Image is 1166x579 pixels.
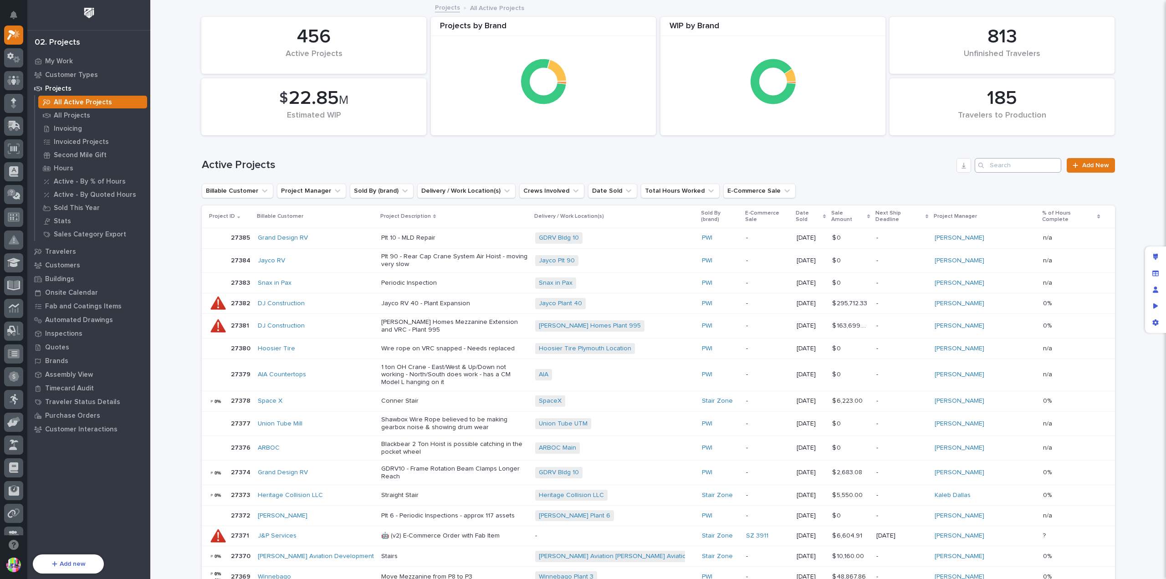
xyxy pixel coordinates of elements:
p: n/a [1043,510,1054,520]
a: Heritage Collision LLC [258,492,323,499]
p: $ 0 [832,277,843,287]
a: Grand Design RV [258,234,308,242]
p: 27370 [231,551,252,560]
a: [PERSON_NAME] [935,469,984,477]
a: GDRV Bldg 10 [539,469,579,477]
p: 🤖 (v2) E-Commerce Order with Fab Item [381,532,528,540]
p: [DATE] [797,257,825,265]
a: Quotes [27,340,150,354]
a: Automated Drawings [27,313,150,327]
p: Customer Types [45,71,98,79]
p: $ 10,160.00 [832,551,866,560]
p: $ 5,550.00 [832,490,864,499]
a: [PERSON_NAME] [258,512,307,520]
tr: 2737727377 Union Tube Mill Shawbox Wire Rope believed to be making gearbox noise & showing drum w... [202,411,1115,436]
p: Stairs [381,553,528,560]
a: Invoiced Projects [35,135,150,148]
p: Periodic Inspection [381,279,528,287]
a: AIA [539,371,548,379]
div: Manage fields and data [1147,265,1164,282]
p: [DATE] [797,371,825,379]
a: [PERSON_NAME] [935,420,984,428]
button: Total Hours Worked [641,184,720,198]
tr: 2737027370 [PERSON_NAME] Aviation Development Stairs[PERSON_NAME] Aviation [PERSON_NAME] Aviation... [202,546,1115,567]
p: - [876,345,927,353]
a: 📖Help Docs [5,111,53,128]
p: 27376 [231,442,252,452]
a: Hoosier Tire [258,345,295,353]
button: Date Sold [588,184,637,198]
div: 🔗 [57,116,64,123]
p: - [876,397,927,405]
tr: 2738227382 DJ Construction Jayco RV 40 - Plant ExpansionJayco Plant 40 PWI -[DATE]$ 295,712.33$ 2... [202,293,1115,314]
p: n/a [1043,369,1054,379]
button: Crews Involved [519,184,584,198]
p: - [876,279,927,287]
p: - [746,234,789,242]
p: - [746,444,789,452]
a: Stair Zone [702,532,733,540]
a: Projects [435,2,460,12]
img: 1736555164131-43832dd5-751b-4058-ba23-39d91318e5a0 [18,195,26,203]
a: [PERSON_NAME] [935,371,984,379]
p: - [746,322,789,330]
a: Hoosier Tire Plymouth Location [539,345,631,353]
img: Workspace Logo [81,5,97,21]
a: Snax in Pax [258,279,291,287]
a: Customer Interactions [27,422,150,436]
p: 27379 [231,369,252,379]
p: [DATE] [797,300,825,307]
p: Onsite Calendar [45,289,98,297]
p: $ 6,604.91 [832,530,864,540]
p: [PERSON_NAME] Homes Mezzanine Extension and VRC - Plant 995 [381,318,528,334]
p: - [746,371,789,379]
p: [DATE] [797,279,825,287]
a: PWI [702,234,712,242]
p: Projects [45,85,72,93]
p: - [876,234,927,242]
p: 27378 [231,395,252,405]
img: image [124,116,131,123]
a: Fab and Coatings Items [27,299,150,313]
a: [PERSON_NAME] [935,345,984,353]
a: Second Mile Gift [35,149,150,161]
a: Projects [27,82,150,95]
a: Stair Zone [702,492,733,499]
a: Stair Zone [702,553,733,560]
p: Quotes [45,343,69,352]
p: - [876,469,927,477]
a: AIA Countertops [258,371,306,379]
p: $ 0 [832,369,843,379]
p: Invoiced Projects [54,138,109,146]
a: PWI [702,444,712,452]
p: Stats [54,217,71,225]
tr: 2738527385 Grand Design RV Plt 10 - MLD RepairGDRV Bldg 10 PWI -[DATE]$ 0$ 0 -[PERSON_NAME] n/an/a [202,228,1115,248]
a: PWI [702,300,712,307]
a: PWI [702,371,712,379]
p: Fab and Coatings Items [45,302,122,311]
p: Welcome 👋 [9,36,166,51]
p: $ 0 [832,255,843,265]
p: [DATE] [797,492,825,499]
p: - [746,512,789,520]
a: All Projects [35,109,150,122]
p: $ 295,712.33 [832,298,869,307]
p: Customer Interactions [45,425,118,434]
a: [PERSON_NAME] [935,397,984,405]
a: Jayco Plant 40 [539,300,582,307]
a: PWI [702,512,712,520]
div: Notifications [11,11,23,26]
a: GDRV Bldg 10 [539,234,579,242]
a: Kaleb Dallas [935,492,971,499]
a: Snax in Pax [539,279,573,287]
input: Search [975,158,1061,173]
p: - [876,371,927,379]
div: Manage users [1147,282,1164,298]
p: [DATE] [797,345,825,353]
p: - [746,492,789,499]
p: $ 0 [832,418,843,428]
span: Add New [1082,162,1109,169]
div: Active Projects [217,49,411,68]
button: Billable Customer [202,184,273,198]
a: Onsite Calendar [27,286,150,299]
